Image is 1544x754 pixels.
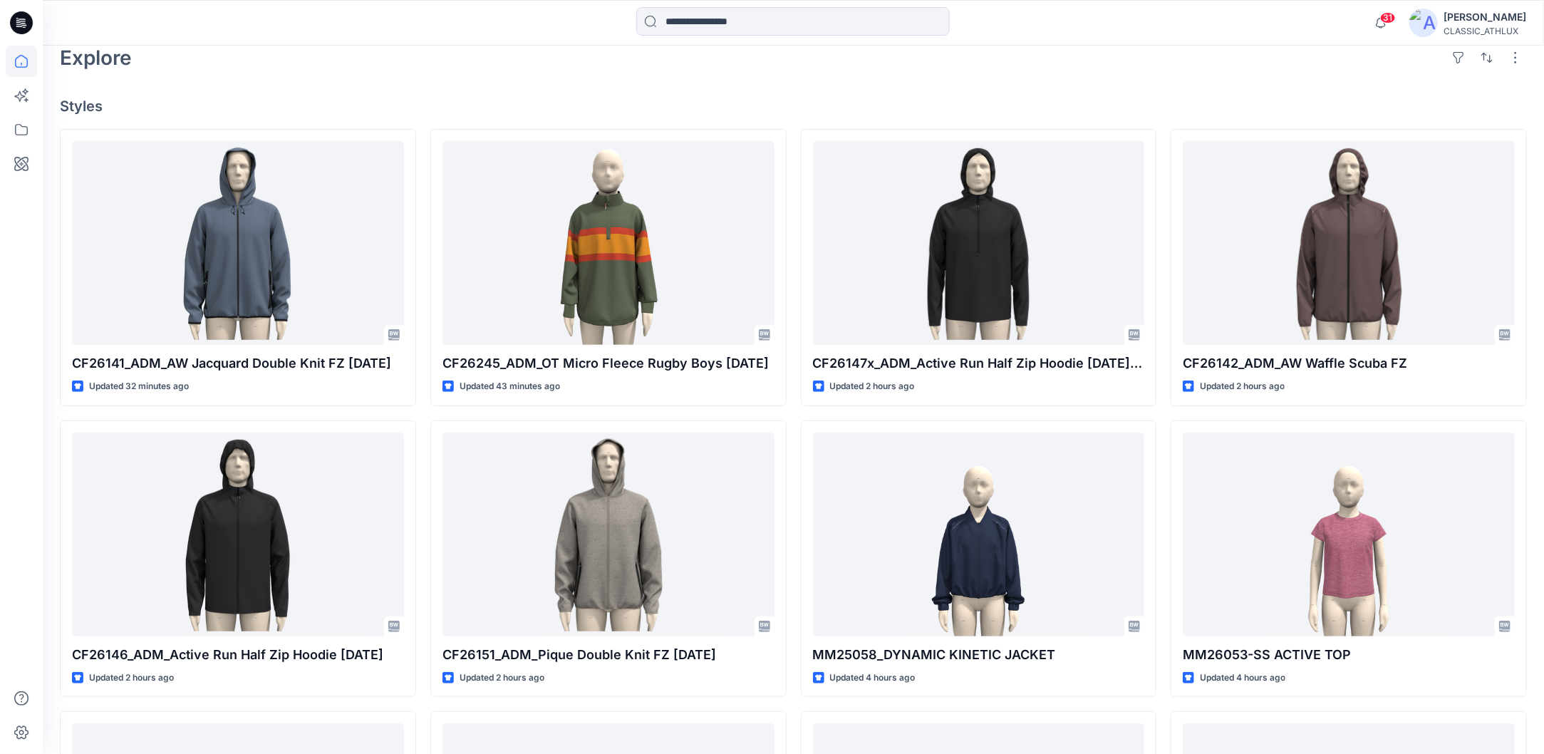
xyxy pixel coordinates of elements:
[72,141,404,345] a: CF26141_ADM_AW Jacquard Double Knit FZ 29SEP25
[1444,26,1526,36] div: CLASSIC_ATHLUX
[813,141,1145,345] a: CF26147x_ADM_Active Run Half Zip Hoodie 30SEP25 (1)
[72,353,404,373] p: CF26141_ADM_AW Jacquard Double Knit FZ [DATE]
[72,645,404,665] p: CF26146_ADM_Active Run Half Zip Hoodie [DATE]
[1183,433,1515,636] a: MM26053-SS ACTIVE TOP
[1183,353,1515,373] p: CF26142_ADM_AW Waffle Scuba FZ
[830,379,915,394] p: Updated 2 hours ago
[830,671,916,686] p: Updated 4 hours ago
[60,98,1527,115] h4: Styles
[1183,645,1515,665] p: MM26053-SS ACTIVE TOP
[442,645,774,665] p: CF26151_ADM_Pique Double Knit FZ [DATE]
[813,433,1145,636] a: MM25058_DYNAMIC KINETIC JACKET
[1444,9,1526,26] div: [PERSON_NAME]
[460,379,560,394] p: Updated 43 minutes ago
[1380,12,1396,24] span: 31
[72,433,404,636] a: CF26146_ADM_Active Run Half Zip Hoodie 30SEP25
[813,353,1145,373] p: CF26147x_ADM_Active Run Half Zip Hoodie [DATE] (1)
[460,671,544,686] p: Updated 2 hours ago
[442,353,774,373] p: CF26245_ADM_OT Micro Fleece Rugby Boys [DATE]
[442,141,774,345] a: CF26245_ADM_OT Micro Fleece Rugby Boys 30SEP25
[89,379,189,394] p: Updated 32 minutes ago
[1183,141,1515,345] a: CF26142_ADM_AW Waffle Scuba FZ
[442,433,774,636] a: CF26151_ADM_Pique Double Knit FZ 30SEP25
[1200,379,1285,394] p: Updated 2 hours ago
[813,645,1145,665] p: MM25058_DYNAMIC KINETIC JACKET
[60,46,132,69] h2: Explore
[89,671,174,686] p: Updated 2 hours ago
[1200,671,1285,686] p: Updated 4 hours ago
[1409,9,1438,37] img: avatar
